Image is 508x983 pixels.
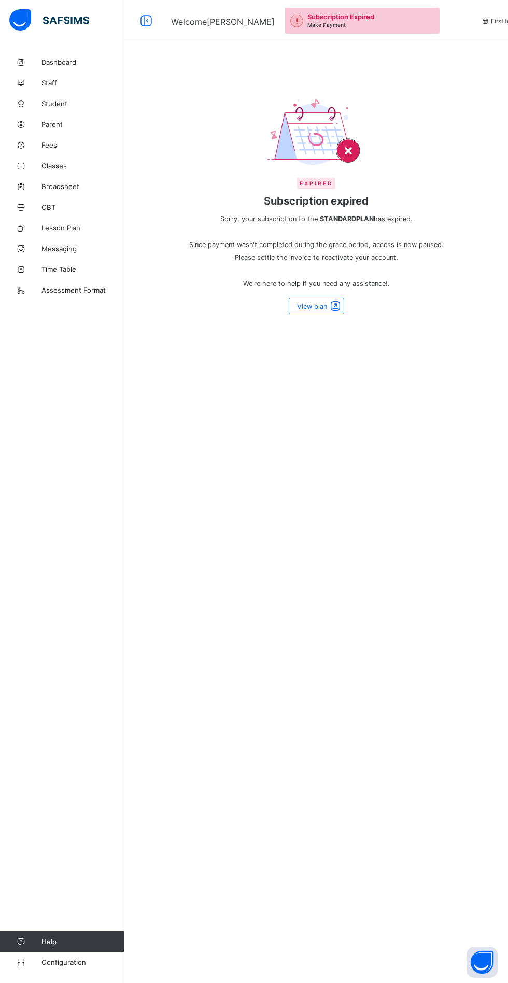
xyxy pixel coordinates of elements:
[267,98,365,167] img: expired-calendar.b2ede95de4b0fc63d738ed6e38433d8b.svg
[41,224,124,232] span: Lesson Plan
[307,22,346,28] span: Make Payment
[41,958,124,966] span: Configuration
[41,265,124,273] span: Time Table
[184,195,448,207] span: Subscription expired
[41,286,124,294] span: Assessment Format
[184,212,448,290] span: Sorry, your subscription to the has expired. Since payment wasn't completed during the grace peri...
[320,215,374,223] b: STANDARD PLAN
[171,17,275,27] span: Welcome [PERSON_NAME]
[41,99,124,108] span: Student
[41,244,124,253] span: Messaging
[41,120,124,128] span: Parent
[41,203,124,211] span: CBT
[297,178,335,189] span: Expired
[297,302,327,310] span: View plan
[9,9,89,31] img: safsims
[467,947,498,978] button: Open asap
[41,937,124,946] span: Help
[41,162,124,170] span: Classes
[307,13,374,21] span: Subscription Expired
[290,15,303,27] img: outstanding-1.146d663e52f09953f639664a84e30106.svg
[41,79,124,87] span: Staff
[41,58,124,66] span: Dashboard
[41,182,124,191] span: Broadsheet
[41,141,124,149] span: Fees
